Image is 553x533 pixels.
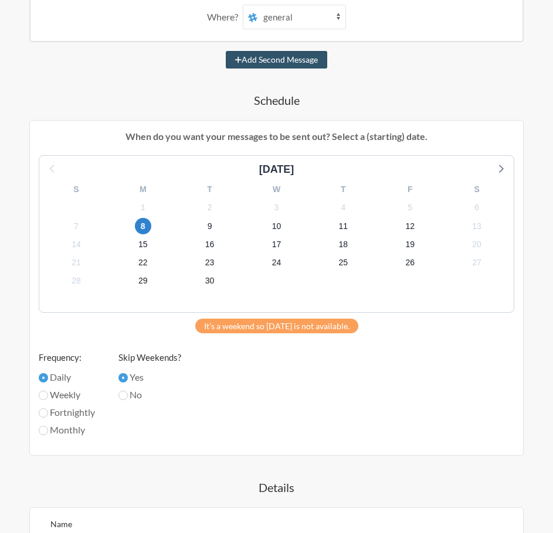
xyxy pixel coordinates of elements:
[39,129,514,143] p: When do you want your messages to be sent out? Select a (starting) date.
[68,273,84,289] span: Tuesday, October 28, 2025
[118,370,181,384] label: Yes
[469,255,485,271] span: Monday, October 27, 2025
[469,236,485,252] span: Monday, October 20, 2025
[268,236,284,252] span: Friday, October 17, 2025
[226,51,327,69] button: Add Second Message
[202,236,218,252] span: Thursday, October 16, 2025
[402,236,418,252] span: Sunday, October 19, 2025
[335,236,351,252] span: Saturday, October 18, 2025
[135,200,151,216] span: Wednesday, October 1, 2025
[68,218,84,234] span: Tuesday, October 7, 2025
[39,405,95,419] label: Fortnightly
[39,408,48,418] input: Fortnightly
[202,218,218,234] span: Thursday, October 9, 2025
[29,479,524,496] h4: Details
[402,218,418,234] span: Sunday, October 12, 2025
[335,218,351,234] span: Saturday, October 11, 2025
[68,255,84,271] span: Tuesday, October 21, 2025
[195,319,358,333] div: It's a weekend so [DATE] is not available.
[335,200,351,216] span: Saturday, October 4, 2025
[402,255,418,271] span: Sunday, October 26, 2025
[268,218,284,234] span: Friday, October 10, 2025
[402,200,418,216] span: Sunday, October 5, 2025
[39,426,48,435] input: Monthly
[39,388,95,402] label: Weekly
[268,200,284,216] span: Friday, October 3, 2025
[68,236,84,252] span: Tuesday, October 14, 2025
[118,388,181,402] label: No
[39,370,95,384] label: Daily
[202,200,218,216] span: Thursday, October 2, 2025
[310,180,376,199] div: T
[202,273,218,289] span: Thursday, October 30, 2025
[443,180,510,199] div: S
[177,180,243,199] div: T
[469,218,485,234] span: Monday, October 13, 2025
[118,373,128,382] input: Yes
[202,255,218,271] span: Thursday, October 23, 2025
[243,180,310,199] div: W
[50,519,72,529] label: Name
[207,5,243,29] div: Where?
[39,351,95,364] label: Frequency:
[255,162,299,177] div: [DATE]
[43,180,110,199] div: S
[39,373,48,382] input: Daily
[469,200,485,216] span: Monday, October 6, 2025
[110,180,177,199] div: M
[135,255,151,271] span: Wednesday, October 22, 2025
[29,92,524,108] h4: Schedule
[135,273,151,289] span: Wednesday, October 29, 2025
[135,218,151,234] span: Wednesday, October 8, 2025
[118,351,181,364] label: Skip Weekends?
[268,255,284,271] span: Friday, October 24, 2025
[39,391,48,400] input: Weekly
[335,255,351,271] span: Saturday, October 25, 2025
[376,180,443,199] div: F
[135,236,151,252] span: Wednesday, October 15, 2025
[39,423,95,437] label: Monthly
[118,391,128,400] input: No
